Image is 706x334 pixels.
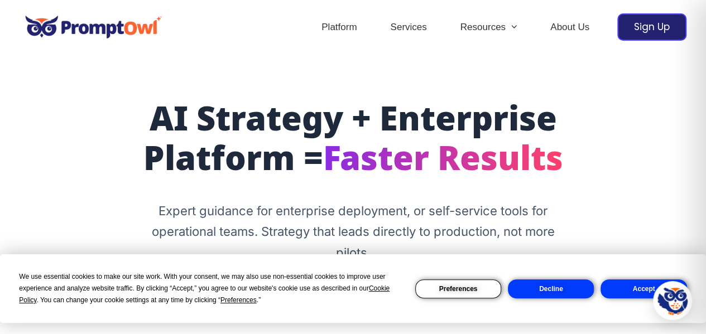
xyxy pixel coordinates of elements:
span: Preferences [220,296,257,304]
span: Faster Results [323,139,563,183]
p: Expert guidance for enterprise deployment, or self-service tools for operational teams. Strategy ... [144,201,563,264]
a: Services [373,8,443,47]
img: promptowl.ai logo [20,8,167,46]
button: Accept [601,279,686,298]
nav: Site Navigation: Header [305,8,606,47]
button: Preferences [415,279,501,298]
a: ResourcesMenu Toggle [444,8,534,47]
a: About Us [534,8,606,47]
img: Hootie - PromptOwl AI Assistant [657,285,688,316]
button: Decline [508,279,594,298]
div: We use essential cookies to make our site work. With your consent, we may also use non-essential ... [19,271,401,306]
a: Platform [305,8,373,47]
span: Menu Toggle [506,8,517,47]
a: Sign Up [617,13,686,41]
h1: AI Strategy + Enterprise Platform = [90,102,617,182]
